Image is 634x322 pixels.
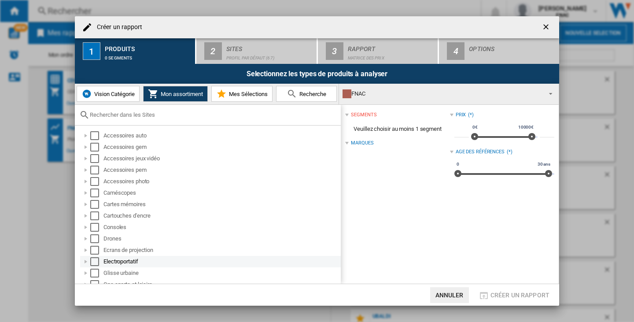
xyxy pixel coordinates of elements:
[103,200,339,209] div: Cartes mémoires
[103,211,339,220] div: Cartouches d'encre
[471,124,479,131] span: 0€
[81,89,92,99] img: wiser-icon-blue.png
[75,64,559,84] div: Selectionnez les types de produits à analyser
[439,38,559,64] button: 4 Options
[345,121,450,137] span: Veuillez choisir au moins 1 segment
[103,177,339,186] div: Accessoires photo
[351,111,376,118] div: segments
[447,42,464,60] div: 4
[456,148,505,155] div: Age des références
[90,143,103,152] md-checkbox: Select
[143,86,208,102] button: Mon assortiment
[90,246,103,255] md-checkbox: Select
[455,161,461,168] span: 0
[517,124,535,131] span: 10000€
[90,111,336,118] input: Rechercher dans les Sites
[456,111,466,118] div: Prix
[226,51,313,60] div: Profil par défaut (67)
[90,211,103,220] md-checkbox: Select
[103,257,339,266] div: Electroportatif
[103,246,339,255] div: Ecrans de projection
[536,161,552,168] span: 30 ans
[92,91,135,97] span: Vision Catégorie
[90,177,103,186] md-checkbox: Select
[90,223,103,232] md-checkbox: Select
[158,91,203,97] span: Mon assortiment
[343,88,541,100] div: FNAC
[90,280,103,289] md-checkbox: Select
[469,42,556,51] div: Options
[90,166,103,174] md-checkbox: Select
[90,131,103,140] md-checkbox: Select
[103,189,339,197] div: Caméscopes
[83,42,100,60] div: 1
[196,38,317,64] button: 2 Sites Profil par défaut (67)
[90,257,103,266] md-checkbox: Select
[103,280,339,289] div: Gps sports et loisirs
[103,234,339,243] div: Drones
[103,269,339,278] div: Glisse urbaine
[211,86,273,102] button: Mes Sélections
[351,140,373,147] div: Marques
[105,51,192,60] div: 0 segments
[92,23,143,32] h4: Créer un rapport
[276,86,337,102] button: Recherche
[227,91,268,97] span: Mes Sélections
[204,42,222,60] div: 2
[103,131,339,140] div: Accessoires auto
[103,154,339,163] div: Accessoires jeux vidéo
[348,42,435,51] div: Rapport
[90,154,103,163] md-checkbox: Select
[103,143,339,152] div: Accessoires gem
[75,38,196,64] button: 1 Produits 0 segments
[318,38,439,64] button: 3 Rapport Matrice des prix
[105,42,192,51] div: Produits
[103,223,339,232] div: Consoles
[542,22,552,33] ng-md-icon: getI18NText('BUTTONS.CLOSE_DIALOG')
[538,19,556,36] button: getI18NText('BUTTONS.CLOSE_DIALOG')
[90,189,103,197] md-checkbox: Select
[226,42,313,51] div: Sites
[348,51,435,60] div: Matrice des prix
[90,200,103,209] md-checkbox: Select
[297,91,326,97] span: Recherche
[476,287,552,303] button: Créer un rapport
[326,42,343,60] div: 3
[490,292,549,299] span: Créer un rapport
[90,269,103,278] md-checkbox: Select
[103,166,339,174] div: Accessoires pem
[430,287,469,303] button: Annuler
[90,234,103,243] md-checkbox: Select
[77,86,140,102] button: Vision Catégorie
